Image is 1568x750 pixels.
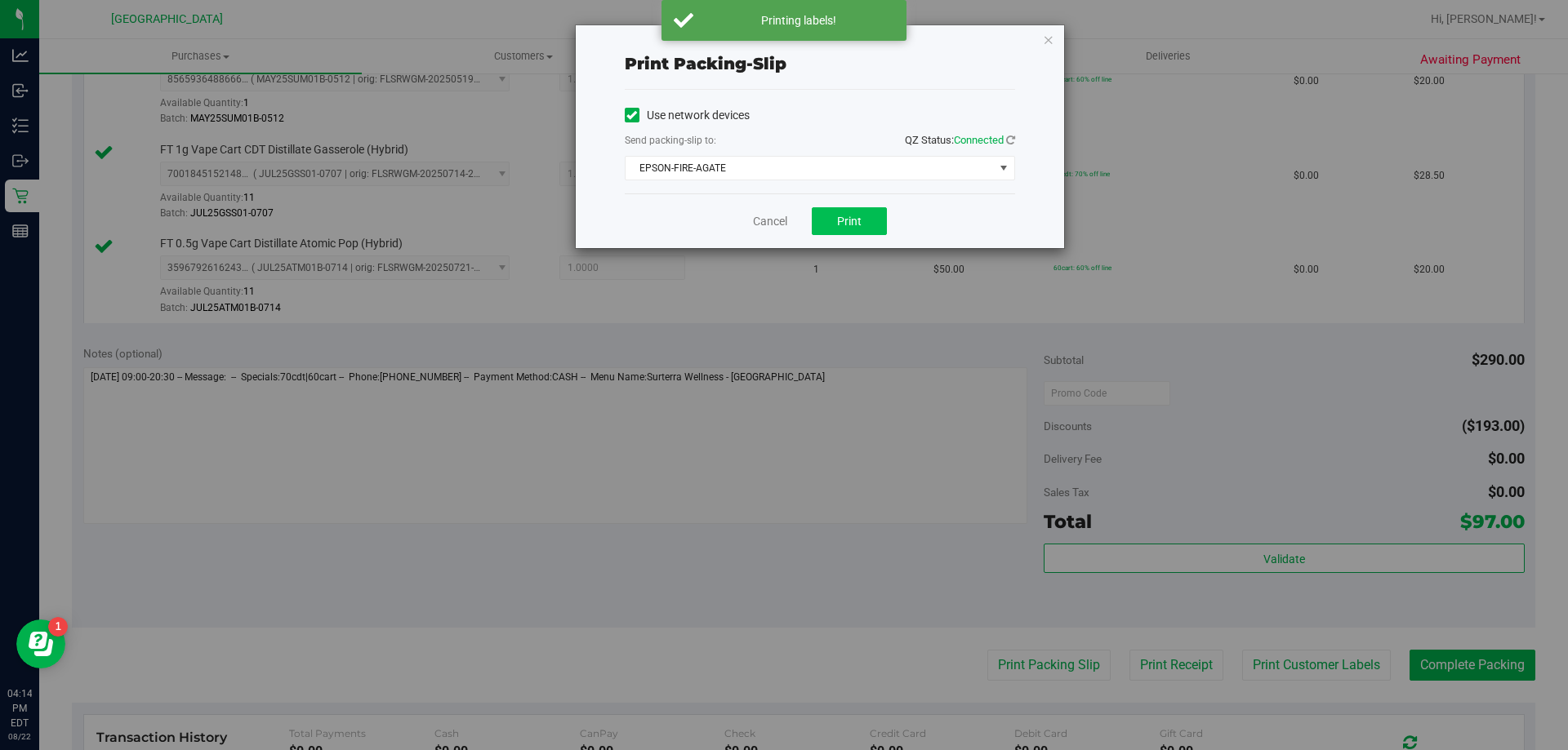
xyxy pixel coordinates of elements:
[16,619,65,668] iframe: Resource center
[702,12,894,29] div: Printing labels!
[625,133,716,148] label: Send packing-slip to:
[812,207,887,235] button: Print
[905,134,1015,146] span: QZ Status:
[753,213,787,230] a: Cancel
[954,134,1004,146] span: Connected
[626,157,994,180] span: EPSON-FIRE-AGATE
[625,54,786,73] span: Print packing-slip
[837,215,862,228] span: Print
[625,107,750,124] label: Use network devices
[48,617,68,637] iframe: Resource center unread badge
[993,157,1013,180] span: select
